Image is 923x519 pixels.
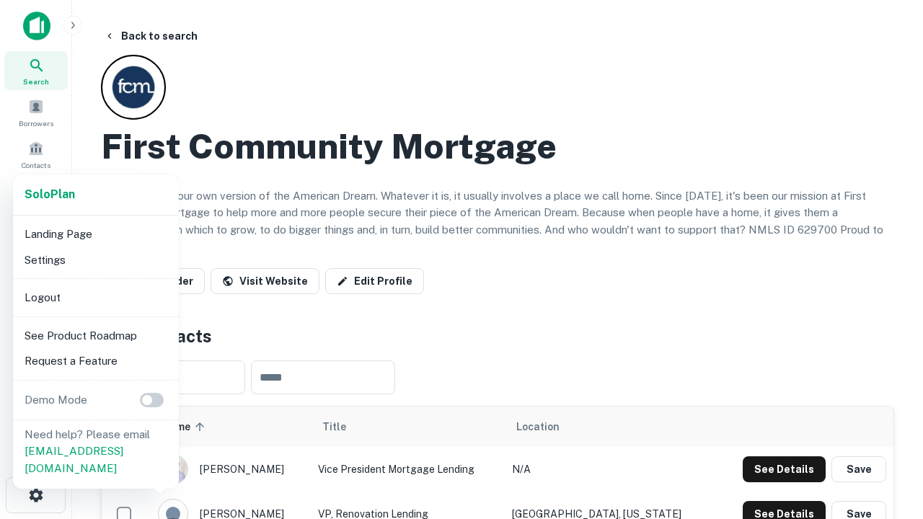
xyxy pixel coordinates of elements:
iframe: Chat Widget [851,358,923,427]
li: Settings [19,247,173,273]
p: Need help? Please email [25,426,167,477]
li: Request a Feature [19,348,173,374]
a: [EMAIL_ADDRESS][DOMAIN_NAME] [25,445,123,474]
li: Landing Page [19,221,173,247]
p: Demo Mode [19,391,93,409]
strong: Solo Plan [25,187,75,201]
li: Logout [19,285,173,311]
a: SoloPlan [25,186,75,203]
li: See Product Roadmap [19,323,173,349]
